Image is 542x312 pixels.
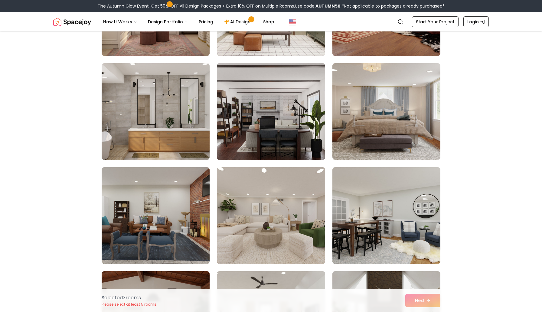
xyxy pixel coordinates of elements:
img: Room room-80 [217,167,325,264]
a: AI Design [219,16,257,28]
img: Spacejoy Logo [53,16,91,28]
span: Use code: [295,3,341,9]
a: Login [463,16,489,27]
a: Spacejoy [53,16,91,28]
p: Please select at least 5 rooms [102,302,156,307]
img: Room room-81 [332,167,440,264]
span: *Not applicable to packages already purchased* [341,3,445,9]
button: Design Portfolio [143,16,193,28]
p: Selected 3 room s [102,294,156,301]
img: United States [289,18,296,25]
a: Pricing [194,16,218,28]
nav: Global [53,12,489,31]
nav: Main [98,16,279,28]
b: AUTUMN50 [315,3,341,9]
button: How It Works [98,16,142,28]
img: Room room-79 [102,167,210,264]
a: Start Your Project [412,16,459,27]
img: Room room-78 [332,63,440,160]
img: Room room-76 [102,63,210,160]
img: Room room-77 [214,61,328,162]
div: The Autumn Glow Event-Get 50% OFF All Design Packages + Extra 10% OFF on Multiple Rooms. [98,3,445,9]
a: Shop [258,16,279,28]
